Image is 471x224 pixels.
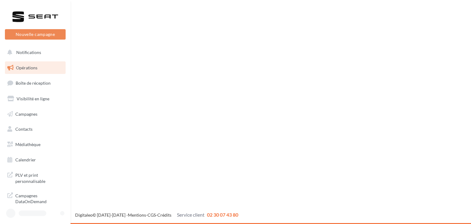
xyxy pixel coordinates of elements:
button: Notifications [4,46,64,59]
a: Digitaleo [75,212,93,218]
span: Médiathèque [15,142,40,147]
a: Mentions [128,212,146,218]
button: Nouvelle campagne [5,29,66,40]
a: PLV et print personnalisable [4,168,67,187]
span: Campagnes DataOnDemand [15,191,63,205]
a: Crédits [157,212,171,218]
span: Campagnes [15,111,37,116]
a: Visibilité en ligne [4,92,67,105]
span: Opérations [16,65,37,70]
a: CGS [147,212,156,218]
a: Opérations [4,61,67,74]
a: Campagnes DataOnDemand [4,189,67,207]
a: Médiathèque [4,138,67,151]
span: Contacts [15,126,33,132]
span: Notifications [16,50,41,55]
a: Campagnes [4,108,67,121]
a: Calendrier [4,153,67,166]
span: © [DATE]-[DATE] - - - [75,212,238,218]
span: PLV et print personnalisable [15,171,63,184]
span: 02 30 07 43 80 [207,212,238,218]
a: Contacts [4,123,67,136]
span: Service client [177,212,205,218]
span: Boîte de réception [16,80,51,86]
span: Visibilité en ligne [17,96,49,101]
a: Boîte de réception [4,76,67,90]
span: Calendrier [15,157,36,162]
